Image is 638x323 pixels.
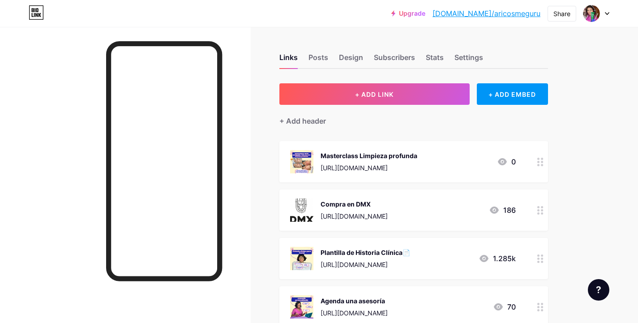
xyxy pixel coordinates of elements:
div: Design [339,52,363,68]
div: 186 [489,205,516,215]
div: Settings [454,52,483,68]
img: Masterclass Limpieza profunda [290,150,313,173]
a: [DOMAIN_NAME]/aricosmeguru [432,8,540,19]
div: [URL][DOMAIN_NAME] [321,308,388,318]
div: Compra en DMX [321,199,388,209]
div: [URL][DOMAIN_NAME] [321,163,417,172]
div: Agenda una asesoría [321,296,388,306]
img: Plantilla de Historia Clínica📄 [290,247,313,270]
button: + ADD LINK [279,83,470,105]
div: Links [279,52,298,68]
div: [URL][DOMAIN_NAME] [321,260,410,269]
div: 70 [493,301,516,312]
div: 0 [497,156,516,167]
div: Stats [426,52,444,68]
div: + Add header [279,116,326,126]
div: Subscribers [374,52,415,68]
img: aricosmeguru [583,5,600,22]
span: + ADD LINK [355,90,394,98]
img: Compra en DMX [290,198,313,222]
div: + ADD EMBED [477,83,548,105]
div: [URL][DOMAIN_NAME] [321,211,388,221]
a: Upgrade [391,10,425,17]
div: 1.285k [479,253,516,264]
div: Plantilla de Historia Clínica📄 [321,248,410,257]
div: Share [553,9,570,18]
div: Posts [308,52,328,68]
div: Masterclass Limpieza profunda [321,151,417,160]
img: Agenda una asesoría [290,295,313,319]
